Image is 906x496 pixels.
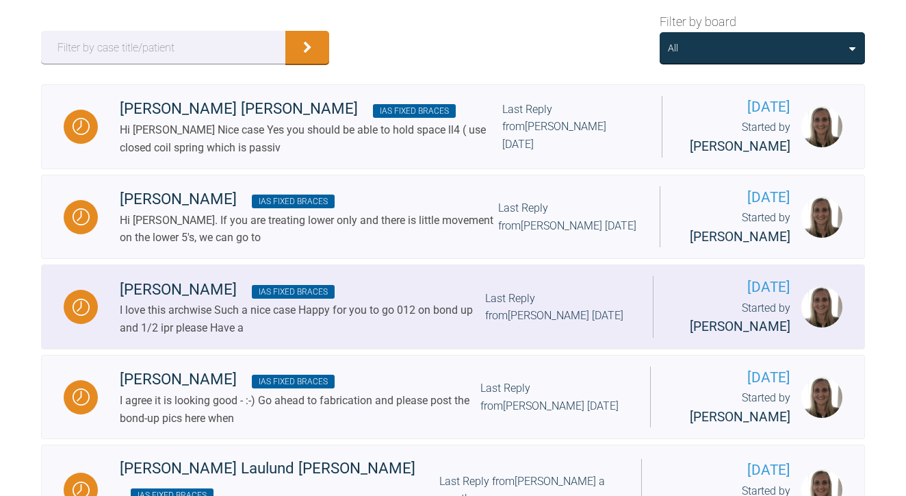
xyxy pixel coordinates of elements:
[41,264,865,349] a: Waiting[PERSON_NAME] IAS Fixed BracesI love this archwise Such a nice case Happy for you to go 01...
[690,138,790,154] span: [PERSON_NAME]
[252,285,335,299] span: IAS Fixed Braces
[120,301,485,336] div: I love this archwise Such a nice case Happy for you to go 012 on bond up and 1/2 ipr please Have a
[660,12,736,32] span: Filter by board
[801,286,842,327] img: Marie Thogersen
[120,212,498,247] div: Hi [PERSON_NAME]. If you are treating lower only and there is little movement on the lower 5's, w...
[120,367,480,392] div: [PERSON_NAME]
[682,209,790,247] div: Started by
[73,388,90,406] img: Waiting
[73,208,90,225] img: Waiting
[690,229,790,245] span: [PERSON_NAME]
[120,187,498,212] div: [PERSON_NAME]
[120,392,480,427] div: I agree it is looking good - :-) Go ahead to fabrication and please post the bond-up pics here when
[673,367,790,389] span: [DATE]
[41,31,285,64] input: Filter by case title/patient
[485,290,631,325] div: Last Reply from [PERSON_NAME] [DATE]
[120,121,502,156] div: Hi [PERSON_NAME] Nice case Yes you should be able to hold space ll4 ( use closed coil spring whic...
[801,106,842,147] img: Marie Thogersen
[675,276,790,299] span: [DATE]
[690,319,790,334] span: [PERSON_NAME]
[502,101,640,153] div: Last Reply from [PERSON_NAME] [DATE]
[498,199,638,234] div: Last Reply from [PERSON_NAME] [DATE]
[73,118,90,135] img: Waiting
[252,375,335,388] span: IAS Fixed Braces
[668,40,678,55] div: All
[120,97,502,121] div: [PERSON_NAME] [PERSON_NAME]
[73,299,90,316] img: Waiting
[664,459,790,482] span: [DATE]
[373,104,456,118] span: IAS Fixed Braces
[120,277,485,302] div: [PERSON_NAME]
[673,389,790,427] div: Started by
[675,299,790,338] div: Started by
[41,355,865,440] a: Waiting[PERSON_NAME] IAS Fixed BracesI agree it is looking good - :-) Go ahead to fabrication and...
[252,195,335,208] span: IAS Fixed Braces
[801,197,842,238] img: Marie Thogersen
[41,175,865,260] a: Waiting[PERSON_NAME] IAS Fixed BracesHi [PERSON_NAME]. If you are treating lower only and there i...
[480,380,628,414] div: Last Reply from [PERSON_NAME] [DATE]
[682,186,790,209] span: [DATE]
[684,96,790,119] span: [DATE]
[41,84,865,169] a: Waiting[PERSON_NAME] [PERSON_NAME] IAS Fixed BracesHi [PERSON_NAME] Nice case Yes you should be a...
[684,119,790,157] div: Started by
[801,377,842,418] img: Marie Thogersen
[690,409,790,425] span: [PERSON_NAME]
